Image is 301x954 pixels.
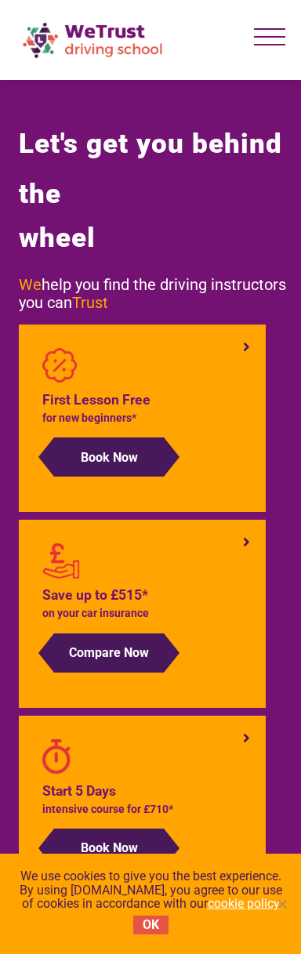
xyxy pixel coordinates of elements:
h4: First Lesson Free [42,390,242,411]
button: OK [133,916,169,934]
span: Trust [72,293,108,312]
span: Let's get you behind the [19,119,296,257]
button: Compare Now [54,633,164,673]
span: intensive course for £710* [42,803,173,815]
img: stopwatch-regular.png [42,739,71,774]
button: Book Now [54,437,164,477]
span: We [19,275,42,294]
img: wetrust-ds-logo.png [16,16,172,64]
a: Save up to £515* on your car insurance Compare Now [42,543,242,672]
img: badge-percent-light.png [42,348,78,383]
span: wheel [19,219,96,257]
button: Book Now [54,829,164,868]
a: Start 5 Days intensive course for £710* Book Now [42,739,242,868]
span: We use cookies to give you the best experience. By using [DOMAIN_NAME], you agree to our use of c... [16,869,285,911]
img: red-personal-loans2.png [42,543,80,579]
h4: Save up to £515* [42,585,242,606]
span: on your car insurance [42,607,149,619]
a: First Lesson Free for new beginners* Book Now [42,348,242,477]
span: No [274,896,289,912]
span: for new beginners* [42,412,136,424]
h4: Start 5 Days [42,781,242,802]
a: cookie policy [208,896,280,911]
span: help you find the driving instructors you can [19,275,286,312]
